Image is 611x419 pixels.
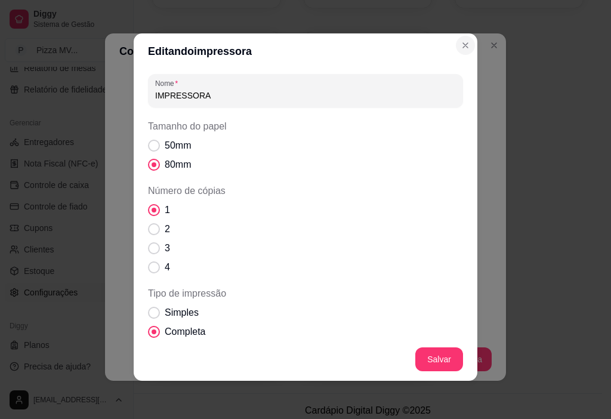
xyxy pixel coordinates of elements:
label: Nome [155,78,182,88]
span: Tamanho do papel [148,119,463,134]
span: 80mm [165,158,191,172]
span: Completa [165,325,205,339]
div: Tamanho do papel [148,119,463,172]
button: Close [456,36,475,55]
span: 1 [165,203,170,217]
span: 3 [165,241,170,255]
input: Nome [155,90,456,101]
span: Tipo de impressão [148,286,463,301]
header: Editando impressora [134,33,477,69]
div: Número de cópias [148,184,463,275]
button: Salvar [415,347,463,371]
span: 50mm [165,138,191,153]
span: Simples [165,306,199,320]
span: Número de cópias [148,184,463,198]
span: 2 [165,222,170,236]
div: Tipo de impressão [148,286,463,339]
span: 4 [165,260,170,275]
